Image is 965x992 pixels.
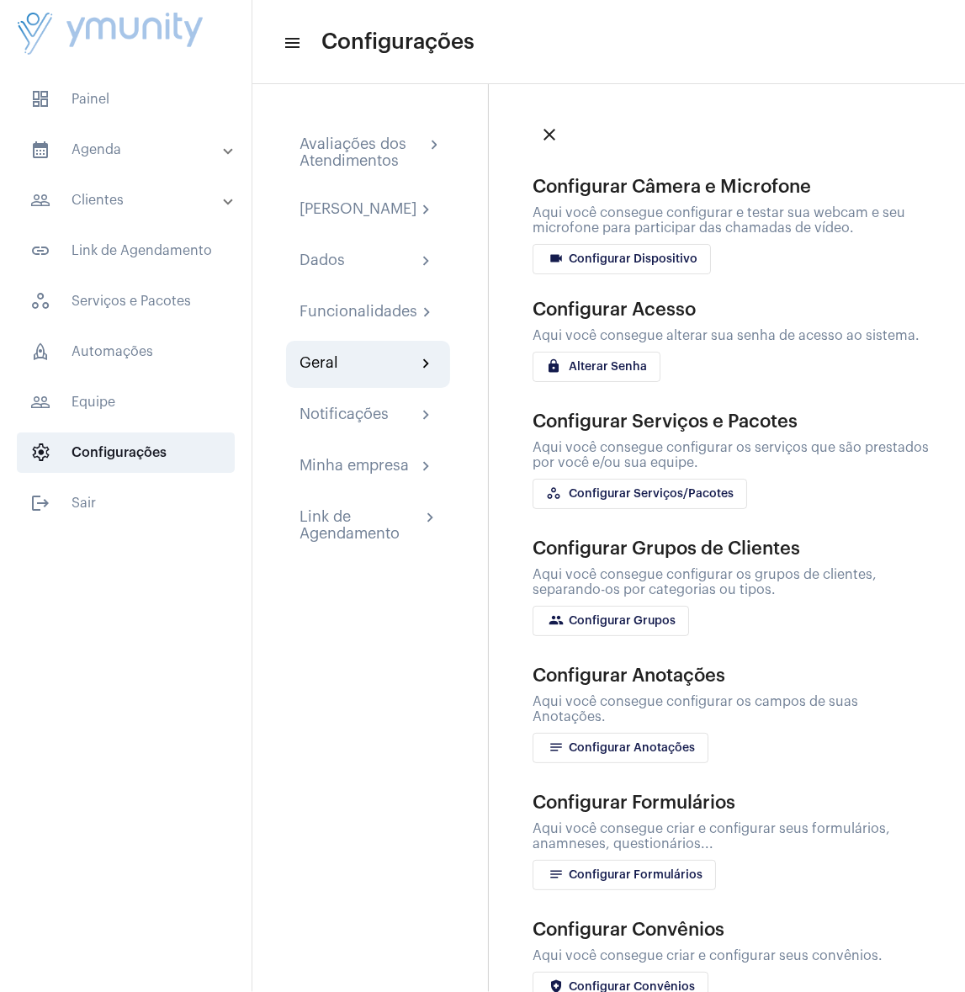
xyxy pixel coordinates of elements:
[17,332,235,372] span: Automações
[533,821,931,851] div: Aqui você consegue criar e configurar seus formulários, anamneses, questionários...
[300,457,409,477] div: Minha empresa
[546,488,734,500] span: Configurar Serviços/Pacotes
[30,392,50,412] mat-icon: sidenav icon
[30,493,50,513] mat-icon: sidenav icon
[17,79,235,119] span: Painel
[30,140,50,160] mat-icon: sidenav icon
[533,352,660,382] button: Alterar Senha
[300,252,345,272] div: Dados
[533,733,708,763] button: Configurar Anotações
[30,190,225,210] mat-panel-title: Clientes
[416,252,437,272] mat-icon: chevron_right
[30,140,225,160] mat-panel-title: Agenda
[546,867,566,887] mat-icon: notes
[533,244,711,274] button: Configurar Dispositivo
[546,253,697,265] span: Configurar Dispositivo
[546,361,647,373] span: Alterar Senha
[533,793,931,813] div: Configurar Formulários
[533,300,931,320] div: Configurar Acesso
[533,666,931,686] div: Configurar Anotações
[539,125,559,145] mat-icon: close
[546,251,566,271] mat-icon: videocam
[416,406,437,426] mat-icon: chevron_right
[546,742,695,754] span: Configurar Anotações
[533,694,931,724] div: Aqui você consegue configurar os campos de suas Anotações.
[17,483,235,523] span: Sair
[30,89,50,109] span: sidenav icon
[13,8,207,61] img: da4d17c4-93e0-4e87-ea01-5b37ad3a248d.png
[546,485,566,506] mat-icon: workspaces_outlined
[546,358,566,379] mat-icon: locker
[17,432,235,473] span: Configurações
[533,920,931,940] div: Configurar Convênios
[533,606,689,636] button: Configurar Grupos
[30,291,50,311] span: sidenav icon
[30,443,50,463] span: sidenav icon
[17,281,235,321] span: Serviços e Pacotes
[10,180,252,220] mat-expansion-panel-header: sidenav iconClientes
[533,328,931,343] div: Aqui você consegue alterar sua senha de acesso ao sistema.
[300,135,425,169] div: Avaliações dos Atendimentos
[533,205,931,236] div: Aqui você consegue configurar e testar sua webcam e seu microfone para participar das chamadas de...
[425,135,437,156] mat-icon: chevron_right
[416,457,437,477] mat-icon: chevron_right
[533,411,931,432] div: Configurar Serviços e Pacotes
[533,177,931,197] div: Configurar Câmera e Microfone
[300,354,338,374] div: Geral
[533,948,931,963] div: Aqui você consegue criar e configurar seus convênios.
[421,508,437,528] mat-icon: chevron_right
[300,303,417,323] div: Funcionalidades
[546,740,566,760] mat-icon: notes
[30,190,50,210] mat-icon: sidenav icon
[546,615,676,627] span: Configurar Grupos
[546,869,703,881] span: Configurar Formulários
[416,354,437,374] mat-icon: chevron_right
[533,860,716,890] button: Configurar Formulários
[533,567,931,597] div: Aqui você consegue configurar os grupos de clientes, separando-os por categorias ou tipos.
[17,382,235,422] span: Equipe
[300,200,416,220] div: [PERSON_NAME]
[546,613,566,633] mat-icon: group
[283,33,300,53] mat-icon: sidenav icon
[10,130,252,170] mat-expansion-panel-header: sidenav iconAgenda
[416,200,437,220] mat-icon: chevron_right
[300,406,389,426] div: Notificações
[17,231,235,271] span: Link de Agendamento
[30,241,50,261] mat-icon: sidenav icon
[533,538,931,559] div: Configurar Grupos de Clientes
[417,303,437,323] mat-icon: chevron_right
[533,440,931,470] div: Aqui você consegue configurar os serviços que são prestados por você e/ou sua equipe.
[30,342,50,362] span: sidenav icon
[321,29,475,56] span: Configurações
[300,508,421,542] div: Link de Agendamento
[533,479,747,509] button: Configurar Serviços/Pacotes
